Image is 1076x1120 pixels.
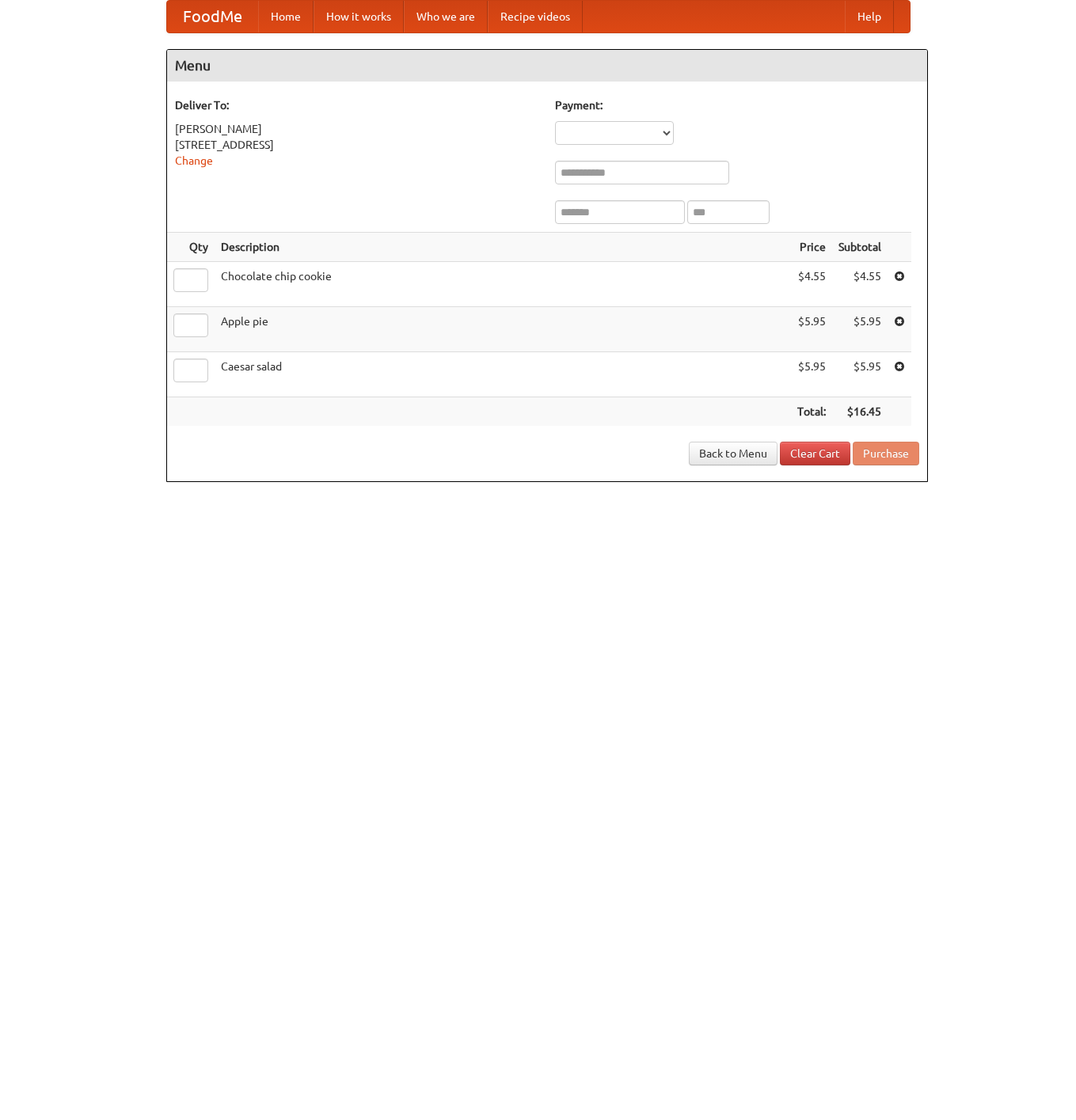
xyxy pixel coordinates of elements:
[175,137,539,153] div: [STREET_ADDRESS]
[404,1,488,32] a: Who we are
[314,1,404,32] a: How it works
[780,442,850,465] a: Clear Cart
[832,233,888,262] th: Subtotal
[167,1,258,32] a: FoodMe
[791,233,832,262] th: Price
[215,233,791,262] th: Description
[689,442,778,465] a: Back to Menu
[175,121,539,137] div: [PERSON_NAME]
[215,262,791,307] td: Chocolate chip cookie
[853,442,919,465] button: Purchase
[258,1,314,32] a: Home
[832,262,888,307] td: $4.55
[791,262,832,307] td: $4.55
[555,97,919,113] h5: Payment:
[215,307,791,352] td: Apple pie
[215,352,791,397] td: Caesar salad
[175,97,539,113] h5: Deliver To:
[167,50,927,82] h4: Menu
[832,307,888,352] td: $5.95
[845,1,894,32] a: Help
[832,352,888,397] td: $5.95
[175,154,213,167] a: Change
[791,352,832,397] td: $5.95
[167,233,215,262] th: Qty
[832,397,888,427] th: $16.45
[488,1,583,32] a: Recipe videos
[791,397,832,427] th: Total:
[791,307,832,352] td: $5.95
